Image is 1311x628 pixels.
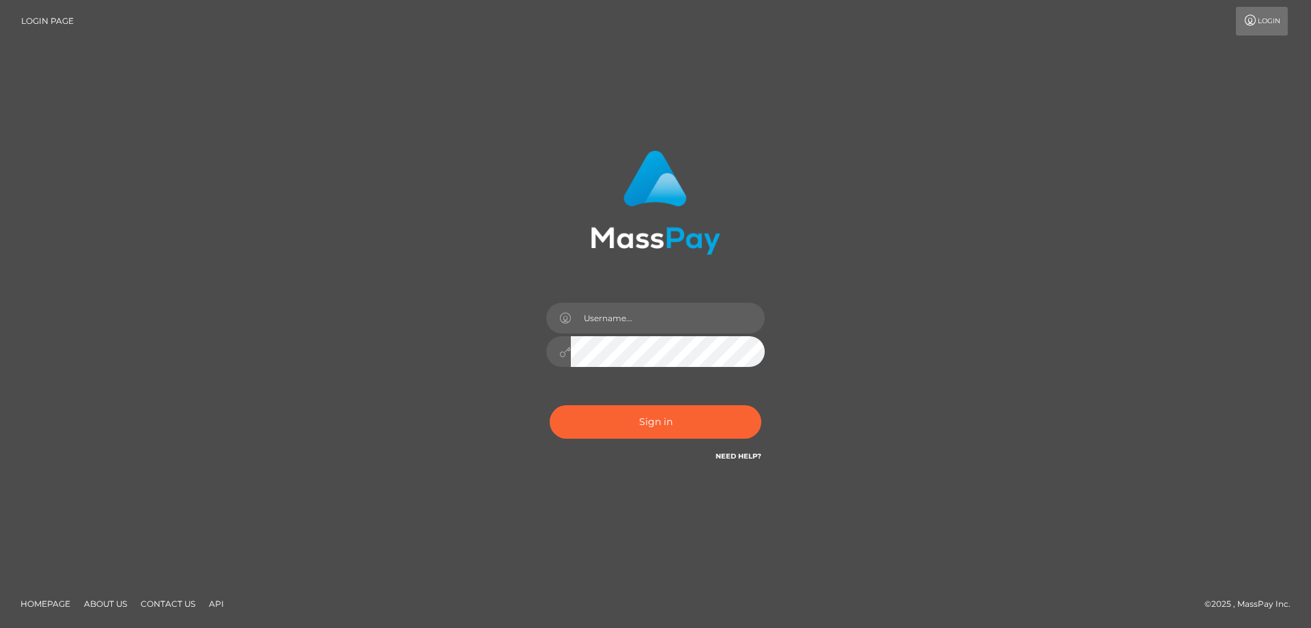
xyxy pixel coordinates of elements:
input: Username... [571,303,765,333]
a: API [203,593,229,614]
div: © 2025 , MassPay Inc. [1204,597,1301,612]
a: Login [1236,7,1288,36]
img: MassPay Login [591,150,720,255]
button: Sign in [550,405,761,439]
a: Login Page [21,7,74,36]
a: Need Help? [716,452,761,461]
a: Homepage [15,593,76,614]
a: Contact Us [135,593,201,614]
a: About Us [79,593,132,614]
